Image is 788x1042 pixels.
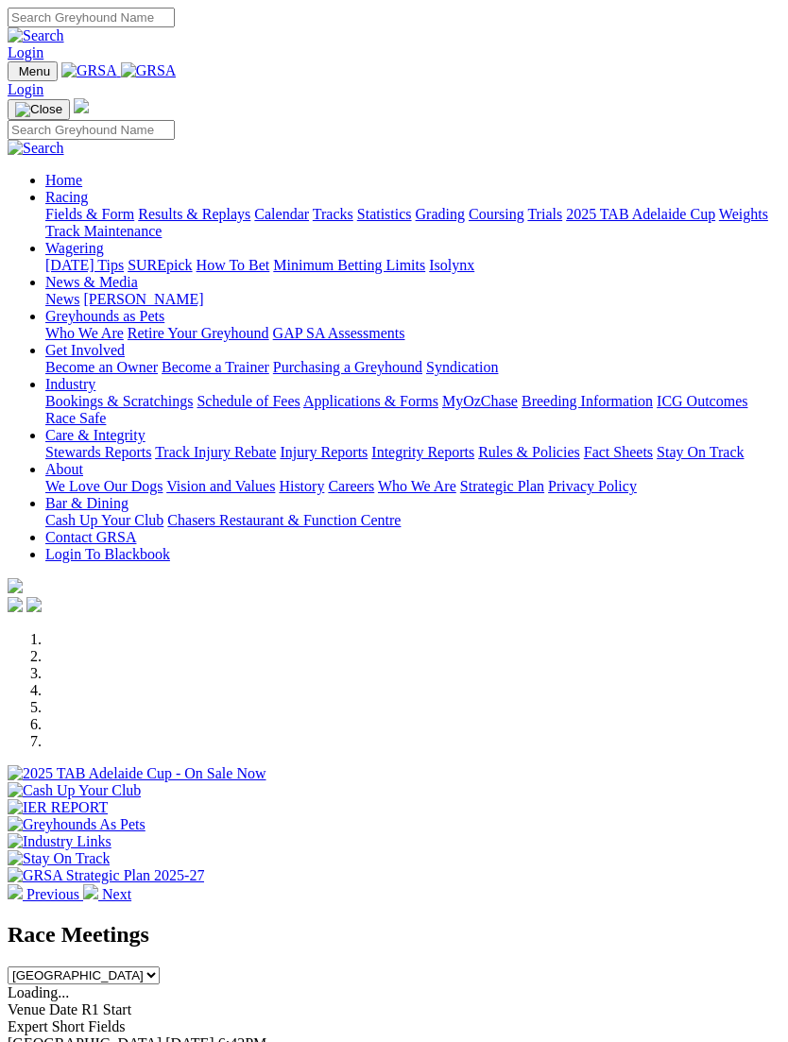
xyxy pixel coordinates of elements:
img: GRSA Strategic Plan 2025-27 [8,867,204,884]
a: About [45,461,83,477]
a: Race Safe [45,410,106,426]
span: Menu [19,64,50,78]
span: Venue [8,1001,45,1017]
a: Rules & Policies [478,444,580,460]
a: Chasers Restaurant & Function Centre [167,512,401,528]
span: Previous [26,886,79,902]
div: Wagering [45,257,780,274]
div: Racing [45,206,780,240]
a: Injury Reports [280,444,368,460]
a: Become an Owner [45,359,158,375]
img: Search [8,140,64,157]
div: Industry [45,393,780,427]
img: GRSA [61,62,117,79]
a: Next [83,886,131,902]
a: Login [8,81,43,97]
a: Coursing [469,206,524,222]
img: Cash Up Your Club [8,782,141,799]
img: Close [15,102,62,117]
a: Statistics [357,206,412,222]
img: logo-grsa-white.png [74,98,89,113]
a: Become a Trainer [162,359,269,375]
a: Purchasing a Greyhound [273,359,422,375]
a: Weights [719,206,768,222]
img: Greyhounds As Pets [8,816,146,833]
img: Industry Links [8,833,111,850]
a: Fields & Form [45,206,134,222]
a: Get Involved [45,342,125,358]
a: Track Maintenance [45,223,162,239]
a: Industry [45,376,95,392]
span: Expert [8,1018,48,1034]
h2: Race Meetings [8,922,780,948]
a: Applications & Forms [303,393,438,409]
a: Grading [416,206,465,222]
a: Login [8,44,43,60]
a: Strategic Plan [460,478,544,494]
span: R1 Start [81,1001,131,1017]
a: Isolynx [429,257,474,273]
span: Next [102,886,131,902]
span: Short [52,1018,85,1034]
a: Who We Are [45,325,124,341]
a: Login To Blackbook [45,546,170,562]
a: 2025 TAB Adelaide Cup [566,206,715,222]
a: Contact GRSA [45,529,136,545]
a: History [279,478,324,494]
a: We Love Our Dogs [45,478,163,494]
a: Previous [8,886,83,902]
span: Fields [88,1018,125,1034]
img: GRSA [121,62,177,79]
div: Bar & Dining [45,512,780,529]
a: Minimum Betting Limits [273,257,425,273]
img: facebook.svg [8,597,23,612]
a: Trials [527,206,562,222]
img: Stay On Track [8,850,110,867]
button: Toggle navigation [8,99,70,120]
a: Vision and Values [166,478,275,494]
a: Greyhounds as Pets [45,308,164,324]
a: Care & Integrity [45,427,146,443]
a: Calendar [254,206,309,222]
a: Syndication [426,359,498,375]
a: Racing [45,189,88,205]
a: Wagering [45,240,104,256]
span: Loading... [8,984,69,1000]
a: Who We Are [378,478,456,494]
a: Retire Your Greyhound [128,325,269,341]
div: News & Media [45,291,780,308]
img: IER REPORT [8,799,108,816]
img: twitter.svg [26,597,42,612]
a: SUREpick [128,257,192,273]
img: Search [8,27,64,44]
div: Care & Integrity [45,444,780,461]
button: Toggle navigation [8,61,58,81]
img: logo-grsa-white.png [8,578,23,593]
a: Cash Up Your Club [45,512,163,528]
a: MyOzChase [442,393,518,409]
img: chevron-left-pager-white.svg [8,884,23,899]
a: Breeding Information [522,393,653,409]
div: Greyhounds as Pets [45,325,780,342]
a: Privacy Policy [548,478,637,494]
a: Careers [328,478,374,494]
a: ICG Outcomes [657,393,747,409]
a: [PERSON_NAME] [83,291,203,307]
span: Date [49,1001,77,1017]
a: News [45,291,79,307]
div: Get Involved [45,359,780,376]
a: Track Injury Rebate [155,444,276,460]
a: Fact Sheets [584,444,653,460]
a: Results & Replays [138,206,250,222]
img: 2025 TAB Adelaide Cup - On Sale Now [8,765,266,782]
a: Bar & Dining [45,495,128,511]
a: GAP SA Assessments [273,325,405,341]
input: Search [8,8,175,27]
a: How To Bet [197,257,270,273]
a: Integrity Reports [371,444,474,460]
input: Search [8,120,175,140]
a: Stewards Reports [45,444,151,460]
a: Schedule of Fees [197,393,300,409]
a: News & Media [45,274,138,290]
a: Home [45,172,82,188]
